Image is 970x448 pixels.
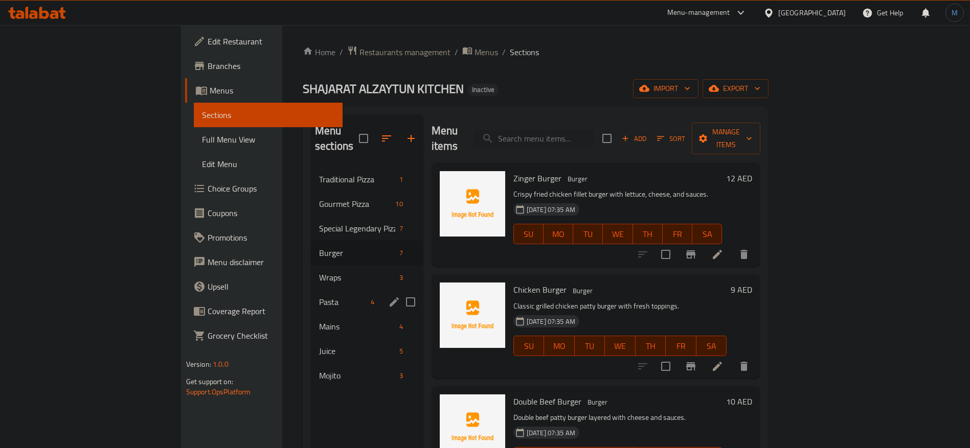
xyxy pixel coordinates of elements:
span: import [641,82,690,95]
span: Menus [210,84,335,97]
a: Restaurants management [347,45,450,59]
p: Double beef patty burger layered with cheese and sauces. [513,411,723,424]
span: Version: [186,358,211,371]
h6: 9 AED [731,282,752,297]
div: Burger [563,173,592,185]
span: Sort items [650,131,692,147]
span: SHAJARAT ALZAYTUN KITCHEN [303,77,464,100]
span: Burger [563,173,592,185]
span: Select to update [655,244,676,265]
button: export [703,79,769,98]
button: Manage items [692,123,760,154]
span: Double Beef Burger [513,394,581,409]
a: Branches [185,54,343,78]
span: MO [548,227,569,242]
button: MO [544,336,575,356]
span: 1.0.0 [213,358,229,371]
span: Edit Menu [202,158,335,170]
a: Menus [185,78,343,103]
span: [DATE] 07:35 AM [523,428,579,438]
span: SA [696,227,718,242]
a: Support.OpsPlatform [186,385,251,398]
a: Edit menu item [711,360,724,372]
span: Gourmet Pizza [319,198,392,210]
a: Menu disclaimer [185,250,343,274]
span: Grocery Checklist [208,329,335,342]
span: Burger [583,396,612,408]
span: 7 [395,248,407,258]
div: items [395,320,407,333]
a: Choice Groups [185,176,343,201]
span: Get support on: [186,375,233,388]
div: [GEOGRAPHIC_DATA] [778,7,846,18]
div: Traditional Pizza1 [311,167,423,192]
span: export [711,82,760,95]
span: SA [701,339,723,353]
div: Pasta4edit [311,290,423,314]
span: Sort sections [374,126,399,151]
div: items [391,198,407,210]
span: SU [518,227,539,242]
span: TU [579,339,601,353]
a: Coupons [185,201,343,225]
div: Mains4 [311,314,423,339]
span: M [952,7,958,18]
span: Juice [319,345,395,357]
div: Pasta [319,296,367,308]
div: Special Legendary Pizza [319,222,395,234]
h6: 12 AED [726,171,752,185]
span: SU [518,339,540,353]
button: Add [618,131,650,147]
span: 4 [395,322,407,332]
span: Choice Groups [208,182,335,195]
span: 1 [395,175,407,184]
div: items [395,271,407,284]
div: Wraps3 [311,265,423,290]
span: Select all sections [353,128,374,149]
span: Mojito [319,369,395,382]
span: Sort [657,133,685,145]
a: Edit Restaurant [185,29,343,54]
div: Menu-management [667,7,730,19]
input: search [473,130,594,148]
img: Chicken Burger [440,282,505,348]
a: Coverage Report [185,299,343,323]
span: Manage items [700,126,752,151]
span: Inactive [468,85,499,94]
span: [DATE] 07:35 AM [523,205,579,215]
nav: breadcrumb [303,45,769,59]
button: TH [636,336,666,356]
span: Burger [319,247,395,259]
button: FR [663,224,692,244]
h2: Menu items [432,123,462,154]
span: Menu disclaimer [208,256,335,268]
span: 5 [395,346,407,356]
a: Edit Menu [194,152,343,176]
div: Mojito3 [311,363,423,388]
div: Burger [569,285,597,297]
div: items [395,173,407,185]
a: Promotions [185,225,343,250]
a: Menus [462,45,498,59]
div: items [395,345,407,357]
p: Crispy fried chicken fillet burger with lettuce, cheese, and sauces. [513,188,723,201]
button: Branch-specific-item [679,354,703,379]
div: Juice5 [311,339,423,363]
span: Coupons [208,207,335,219]
div: Traditional Pizza [319,173,395,185]
button: FR [666,336,696,356]
span: TH [637,227,659,242]
div: items [367,296,378,308]
button: delete [732,354,756,379]
button: SA [692,224,722,244]
a: Full Menu View [194,127,343,152]
img: Zinger Burger [440,171,505,237]
span: Mains [319,320,395,333]
h6: 10 AED [726,394,752,409]
li: / [502,46,506,58]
